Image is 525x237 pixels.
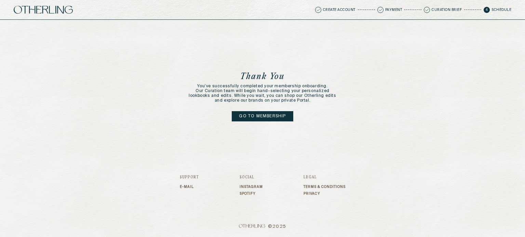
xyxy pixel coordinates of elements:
a: Go to membership [232,111,293,121]
p: Payment [385,8,402,12]
a: Privacy [304,192,346,196]
span: 4 [484,7,490,13]
h3: Legal [304,175,346,179]
h1: Thank You [188,73,337,81]
a: E-mail [180,185,199,189]
span: © 2025 [180,224,346,229]
a: Instagram [240,185,263,189]
h3: Support [180,175,199,179]
a: Spotify [240,192,263,196]
img: logo [14,6,73,14]
a: Terms & Conditions [304,185,346,189]
p: Create Account [323,8,355,12]
p: You’ve successfully completed your membership onboarding. Our Curation team will begin hand-selec... [188,84,337,103]
p: Schedule [492,8,511,12]
h3: Social [240,175,263,179]
p: Curation Brief [432,8,462,12]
